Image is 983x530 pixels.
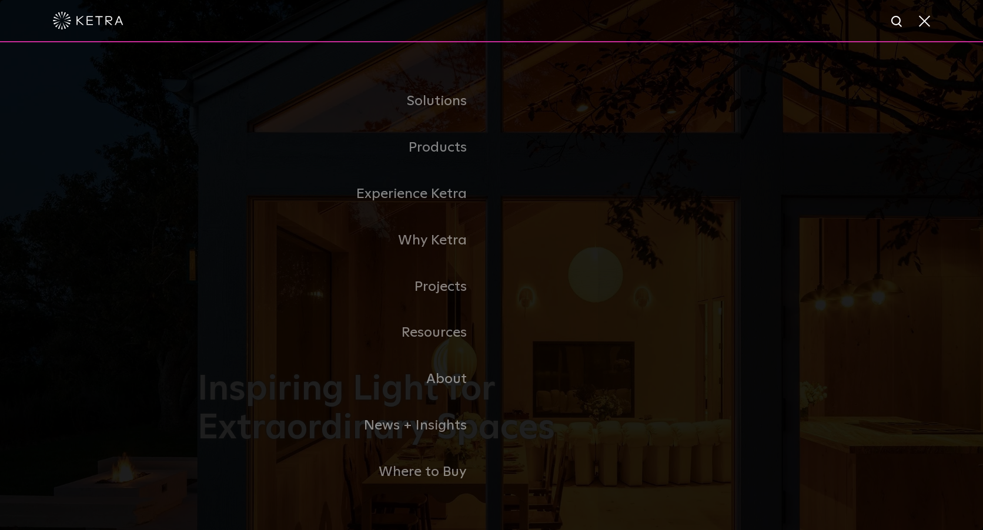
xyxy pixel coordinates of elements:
a: News + Insights [198,402,491,449]
a: Solutions [198,78,491,125]
a: Experience Ketra [198,171,491,217]
a: About [198,356,491,402]
a: Projects [198,264,491,310]
div: Navigation Menu [198,78,785,495]
a: Where to Buy [198,449,491,495]
a: Why Ketra [198,217,491,264]
img: search icon [890,15,905,29]
a: Resources [198,310,491,356]
img: ketra-logo-2019-white [53,12,123,29]
a: Products [198,125,491,171]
